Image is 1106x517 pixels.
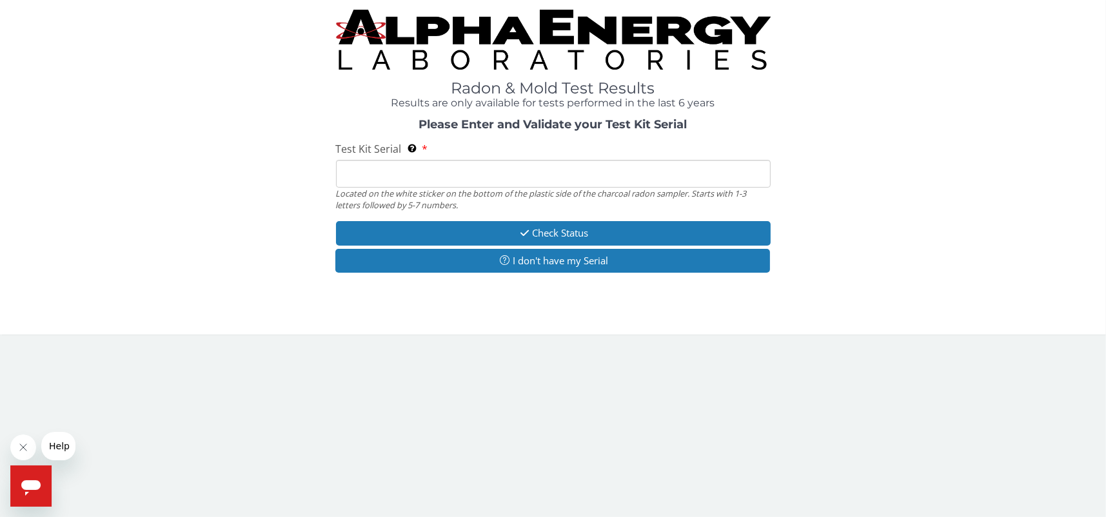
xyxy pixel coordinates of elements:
div: Located on the white sticker on the bottom of the plastic side of the charcoal radon sampler. Sta... [336,188,771,211]
iframe: Message from company [41,432,75,460]
iframe: Close message [10,434,36,460]
button: Check Status [336,221,771,245]
iframe: Button to launch messaging window [10,465,52,507]
strong: Please Enter and Validate your Test Kit Serial [419,117,687,132]
h1: Radon & Mold Test Results [336,80,771,97]
button: I don't have my Serial [335,249,770,273]
h4: Results are only available for tests performed in the last 6 years [336,97,771,109]
span: Test Kit Serial [336,142,402,156]
img: TightCrop.jpg [336,10,771,70]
